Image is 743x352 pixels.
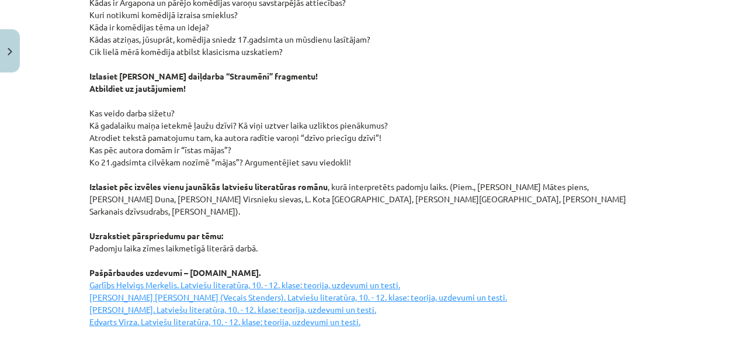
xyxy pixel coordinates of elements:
[89,181,328,192] strong: Izlasiet pēc izvēles vienu jaunākās latviešu literatūras romānu
[89,71,318,81] strong: Izlasiet [PERSON_NAME] daiļdarba “Straumēni” fragmentu!
[8,48,12,56] img: icon-close-lesson-0947bae3869378f0d4975bcd49f059093ad1ed9edebbc8119c70593378902aed.svg
[89,230,223,241] strong: Uzrakstiet pārspriedumu par tēmu:
[89,83,186,94] strong: Atbildiet uz jautājumiem!
[89,267,261,278] strong: Pašpārbaudes uzdevumi – [DOMAIN_NAME].
[89,279,507,327] u: Garlībs Helvigs Merķelis. Latviešu literatūra, 10. - 12. klase: teorija, uzdevumi un testi. [PERS...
